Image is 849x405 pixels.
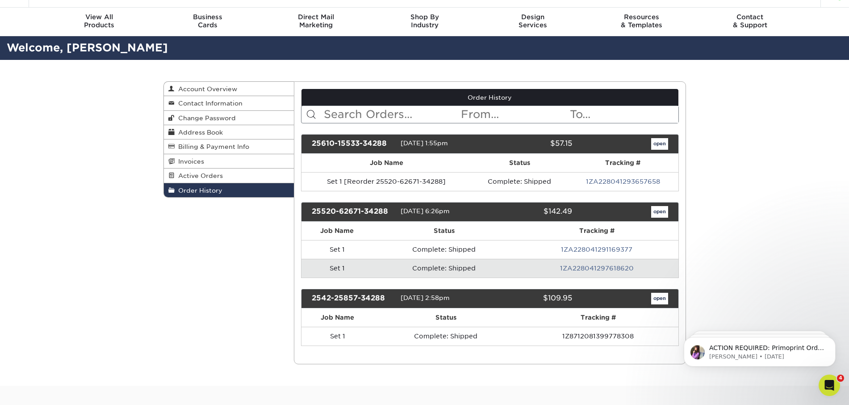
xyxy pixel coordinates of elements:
[670,318,849,381] iframe: Intercom notifications message
[164,139,294,154] a: Billing & Payment Info
[175,172,223,179] span: Active Orders
[568,154,678,172] th: Tracking #
[587,13,696,29] div: & Templates
[262,13,370,21] span: Direct Mail
[164,96,294,110] a: Contact Information
[164,169,294,183] a: Active Orders
[305,206,401,218] div: 25520-62671-34288
[164,125,294,139] a: Address Book
[301,240,373,259] td: Set 1
[45,13,154,29] div: Products
[370,8,479,36] a: Shop ByIndustry
[472,154,568,172] th: Status
[696,13,804,21] span: Contact
[370,13,479,29] div: Industry
[560,265,634,272] a: 1ZA228041297618620
[696,13,804,29] div: & Support
[301,327,374,346] td: Set 1
[479,13,587,21] span: Design
[175,187,222,194] span: Order History
[401,207,450,215] span: [DATE] 6:26pm
[651,293,668,304] a: open
[587,8,696,36] a: Resources& Templates
[305,138,401,150] div: 25610-15533-34288
[164,82,294,96] a: Account Overview
[301,154,472,172] th: Job Name
[45,13,154,21] span: View All
[175,158,204,165] span: Invoices
[837,375,844,382] span: 4
[2,378,76,402] iframe: Google Customer Reviews
[569,106,678,123] input: To...
[262,13,370,29] div: Marketing
[175,100,243,107] span: Contact Information
[164,183,294,197] a: Order History
[153,13,262,29] div: Cards
[373,259,515,278] td: Complete: Shipped
[518,327,678,346] td: 1Z8712081399778308
[45,8,154,36] a: View AllProducts
[587,13,696,21] span: Resources
[370,13,479,21] span: Shop By
[515,222,678,240] th: Tracking #
[483,206,579,218] div: $142.49
[696,8,804,36] a: Contact& Support
[301,172,472,191] td: Set 1 [Reorder 25520-62671-34288]
[472,172,568,191] td: Complete: Shipped
[651,206,668,218] a: open
[401,294,450,301] span: [DATE] 2:58pm
[651,138,668,150] a: open
[561,246,632,253] a: 1ZA228041291169377
[518,308,678,327] th: Tracking #
[301,89,678,106] a: Order History
[153,8,262,36] a: BusinessCards
[175,85,237,93] span: Account Overview
[323,106,460,123] input: Search Orders...
[305,293,401,304] div: 2542-25857-34288
[175,143,249,150] span: Billing & Payment Info
[373,222,515,240] th: Status
[479,8,587,36] a: DesignServices
[819,375,840,396] iframe: Intercom live chat
[373,240,515,259] td: Complete: Shipped
[164,111,294,125] a: Change Password
[175,114,236,122] span: Change Password
[479,13,587,29] div: Services
[460,106,569,123] input: From...
[175,129,223,136] span: Address Book
[483,293,579,304] div: $109.95
[483,138,579,150] div: $57.15
[301,308,374,327] th: Job Name
[374,327,518,346] td: Complete: Shipped
[586,178,660,185] a: 1ZA228041293657658
[301,259,373,278] td: Set 1
[374,308,518,327] th: Status
[301,222,373,240] th: Job Name
[401,139,448,147] span: [DATE] 1:55pm
[153,13,262,21] span: Business
[262,8,370,36] a: Direct MailMarketing
[164,154,294,169] a: Invoices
